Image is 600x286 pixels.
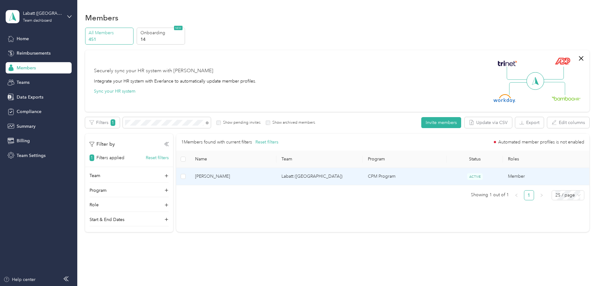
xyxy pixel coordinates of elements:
span: Showing 1 out of 1 [471,190,509,200]
th: Program [363,151,447,168]
span: Team Settings [17,152,46,159]
button: Sync your HR system [94,88,135,94]
label: Show pending invites [221,120,260,126]
span: Data Exports [17,94,43,100]
img: ADP [555,57,570,65]
span: 25 / page [555,191,581,200]
button: Reset filters [146,154,169,161]
td: CPM Program [363,168,447,185]
span: 1 [90,154,94,161]
div: Integrate your HR system with Everlance to automatically update member profiles. [94,78,256,84]
p: Team [90,172,100,179]
button: left [511,190,521,200]
span: Summary [17,123,35,130]
span: right [540,193,543,197]
p: Start & End Dates [90,216,124,223]
span: left [515,193,518,197]
img: Line Left Up [507,67,529,80]
button: right [537,190,547,200]
div: Page Size [552,190,584,200]
span: Automated member profiles is not enabled [498,140,584,144]
p: 1 Members found with current filters [181,139,252,146]
div: Team dashboard [23,19,52,23]
img: Workday [494,94,515,103]
th: Status [447,151,503,168]
p: All Members [89,30,131,36]
td: Labatt (Quebec) [276,168,363,185]
li: 1 [524,190,534,200]
h1: Members [85,14,118,21]
button: Reset filters [255,139,278,146]
span: Compliance [17,108,41,115]
img: BambooHR [552,96,581,100]
span: Name [195,156,271,162]
td: Jérémy Beauchamp [190,168,276,185]
p: Onboarding [140,30,183,36]
button: Invite members [421,117,461,128]
img: Trinet [496,59,518,68]
button: Help center [3,276,35,283]
button: Update via CSV [465,117,512,128]
a: 1 [524,191,534,200]
li: Next Page [537,190,547,200]
li: Previous Page [511,190,521,200]
p: Program [90,187,106,194]
label: Show archived members [270,120,315,126]
span: 1 [111,119,115,126]
div: Labatt ([GEOGRAPHIC_DATA]) [23,10,62,17]
button: Filters1 [85,117,120,128]
span: ACTIVE [467,173,483,180]
button: Edit columns [547,117,589,128]
span: NEW [174,26,183,30]
span: Billing [17,138,30,144]
img: Line Left Down [509,82,531,95]
div: Securely sync your HR system with [PERSON_NAME] [94,67,213,75]
img: Line Right Down [543,82,565,95]
button: Export [515,117,544,128]
th: Roles [503,151,589,168]
p: Filters applied [96,154,124,161]
th: Name [190,151,276,168]
span: [PERSON_NAME] [195,173,271,180]
img: Line Right Up [542,67,564,80]
p: 14 [140,36,183,43]
p: Role [90,202,99,208]
p: 451 [89,36,131,43]
th: Team [276,151,363,168]
span: Home [17,35,29,42]
td: Member [503,168,589,185]
p: Filter by [90,140,115,148]
span: Members [17,65,36,71]
span: Teams [17,79,30,86]
iframe: Everlance-gr Chat Button Frame [565,251,600,286]
span: Reimbursements [17,50,51,57]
